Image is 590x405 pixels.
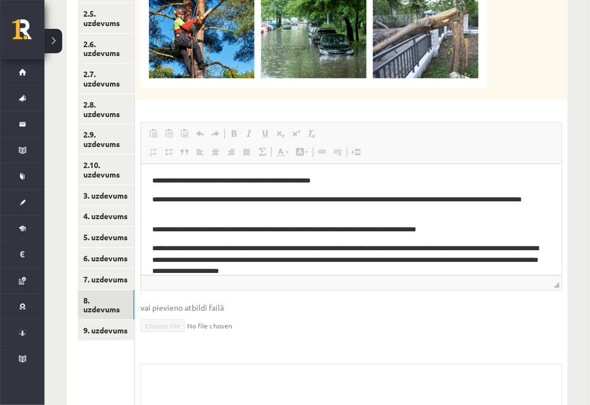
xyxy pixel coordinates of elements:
[254,145,270,159] a: Математика
[161,126,177,141] a: Вставить только текст (Ctrl+Shift+V)
[78,155,134,185] a: 2.10. uzdevums
[146,145,161,159] a: Вставить / удалить нумерованный список
[288,126,304,141] a: Надстрочный индекс
[242,126,257,141] a: Курсив (Ctrl+I)
[141,302,562,313] span: vai pievieno atbildi failā
[11,11,409,113] body: Визуальный текстовый редактор, wiswyg-editor-user-answer-47024829859240
[78,248,134,269] a: 6. uzdevums
[78,34,134,64] a: 2.6. uzdevums
[554,282,559,288] span: Перетащите для изменения размера
[304,126,319,141] a: Убрать форматирование
[208,145,223,159] a: По центру
[292,145,312,159] a: Цвет фона
[223,145,239,159] a: По правому краю
[78,206,134,226] a: 4. uzdevums
[78,3,134,33] a: 2.5. uzdevums
[141,164,562,275] iframe: Визуальный текстовый редактор, wiswyg-editor-user-answer-47024829859240
[273,126,288,141] a: Подстрочный индекс
[273,145,292,159] a: Цвет текста
[78,269,134,290] a: 7. uzdevums
[192,126,208,141] a: Отменить (Ctrl+Z)
[348,145,364,159] a: Вставить разрыв страницы для печати
[78,124,134,154] a: 2.9. uzdevums
[192,145,208,159] a: По левому краю
[78,64,134,94] a: 2.7. uzdevums
[208,126,223,141] a: Повторить (Ctrl+Y)
[12,19,44,47] a: Rīgas 1. Tālmācības vidusskola
[314,145,330,159] a: Вставить/Редактировать ссылку (Ctrl+K)
[78,290,134,320] a: 8. uzdevums
[226,126,242,141] a: Полужирный (Ctrl+B)
[78,185,134,206] a: 3. uzdevums
[177,145,192,159] a: Цитата
[177,126,192,141] a: Вставить из Word
[161,145,177,159] a: Вставить / удалить маркированный список
[78,227,134,247] a: 5. uzdevums
[78,94,134,124] a: 2.8. uzdevums
[239,145,254,159] a: По ширине
[146,126,161,141] a: Вставить (Ctrl+V)
[257,126,273,141] a: Подчеркнутый (Ctrl+U)
[330,145,346,159] a: Убрать ссылку
[78,320,134,341] a: 9. uzdevums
